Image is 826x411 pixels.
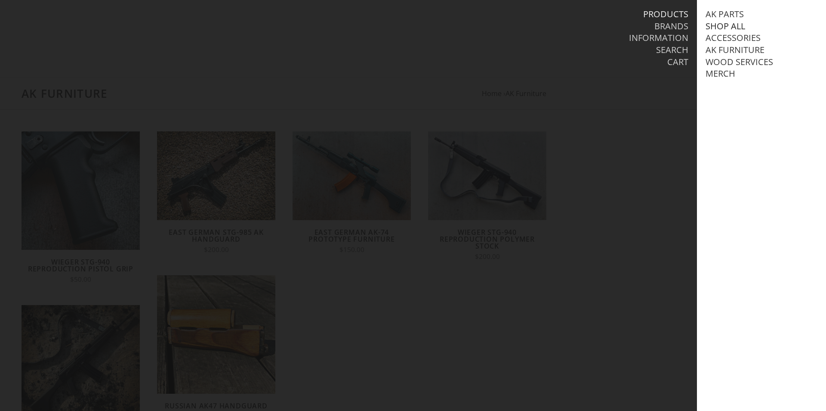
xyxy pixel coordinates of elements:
[656,44,688,56] a: Search
[706,32,761,44] a: Accessories
[654,21,688,32] a: Brands
[706,56,773,68] a: Wood Services
[706,9,744,20] a: AK Parts
[706,44,764,56] a: AK Furniture
[643,9,688,20] a: Products
[706,21,745,32] a: Shop All
[667,56,688,68] a: Cart
[706,68,735,79] a: Merch
[629,32,688,44] a: Information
